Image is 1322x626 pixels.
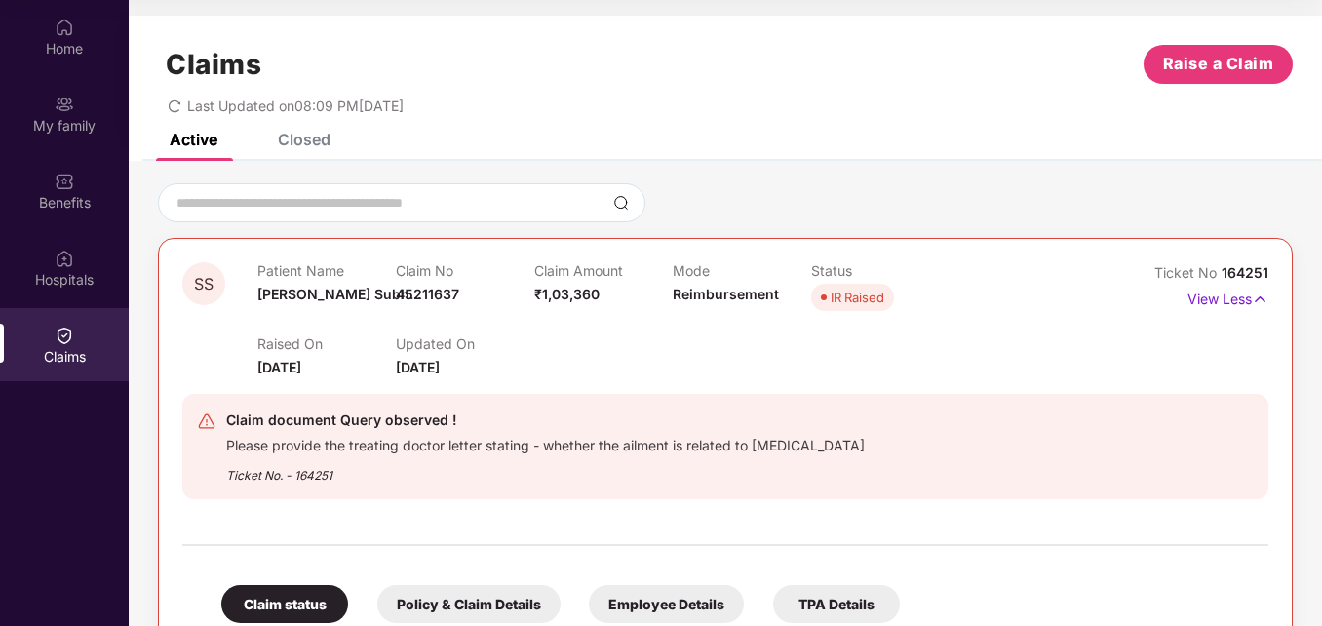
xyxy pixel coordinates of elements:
div: Claim status [221,585,348,623]
img: svg+xml;base64,PHN2ZyB3aWR0aD0iMjAiIGhlaWdodD0iMjAiIHZpZXdCb3g9IjAgMCAyMCAyMCIgZmlsbD0ibm9uZSIgeG... [55,95,74,114]
div: Please provide the treating doctor letter stating - whether the ailment is related to [MEDICAL_DATA] [226,432,865,454]
span: SS [194,276,214,293]
img: svg+xml;base64,PHN2ZyBpZD0iQmVuZWZpdHMiIHhtbG5zPSJodHRwOi8vd3d3LnczLm9yZy8yMDAwL3N2ZyIgd2lkdGg9Ij... [55,172,74,191]
p: Claim Amount [534,262,673,279]
span: Raise a Claim [1163,52,1274,76]
span: [PERSON_NAME] Subh... [257,286,421,302]
div: Policy & Claim Details [377,585,561,623]
p: Claim No [396,262,534,279]
div: Employee Details [589,585,744,623]
span: 45211637 [396,286,459,302]
span: Last Updated on 08:09 PM[DATE] [187,98,404,114]
p: Status [811,262,950,279]
span: 164251 [1222,264,1268,281]
span: [DATE] [257,359,301,375]
img: svg+xml;base64,PHN2ZyBpZD0iSG9zcGl0YWxzIiB4bWxucz0iaHR0cDovL3d3dy53My5vcmcvMjAwMC9zdmciIHdpZHRoPS... [55,249,74,268]
span: ₹1,03,360 [534,286,600,302]
p: Patient Name [257,262,396,279]
p: Raised On [257,335,396,352]
div: Active [170,130,217,149]
span: Reimbursement [673,286,779,302]
div: Closed [278,130,330,149]
p: Mode [673,262,811,279]
button: Raise a Claim [1144,45,1293,84]
span: [DATE] [396,359,440,375]
div: Claim document Query observed ! [226,409,865,432]
h1: Claims [166,48,261,81]
p: Updated On [396,335,534,352]
img: svg+xml;base64,PHN2ZyBpZD0iSG9tZSIgeG1sbnM9Imh0dHA6Ly93d3cudzMub3JnLzIwMDAvc3ZnIiB3aWR0aD0iMjAiIG... [55,18,74,37]
p: View Less [1187,284,1268,310]
div: Ticket No. - 164251 [226,454,865,485]
img: svg+xml;base64,PHN2ZyB4bWxucz0iaHR0cDovL3d3dy53My5vcmcvMjAwMC9zdmciIHdpZHRoPSIyNCIgaGVpZ2h0PSIyNC... [197,411,216,431]
img: svg+xml;base64,PHN2ZyBpZD0iU2VhcmNoLTMyeDMyIiB4bWxucz0iaHR0cDovL3d3dy53My5vcmcvMjAwMC9zdmciIHdpZH... [613,195,629,211]
span: redo [168,98,181,114]
div: IR Raised [831,288,884,307]
div: TPA Details [773,585,900,623]
img: svg+xml;base64,PHN2ZyBpZD0iQ2xhaW0iIHhtbG5zPSJodHRwOi8vd3d3LnczLm9yZy8yMDAwL3N2ZyIgd2lkdGg9IjIwIi... [55,326,74,345]
span: Ticket No [1154,264,1222,281]
img: svg+xml;base64,PHN2ZyB4bWxucz0iaHR0cDovL3d3dy53My5vcmcvMjAwMC9zdmciIHdpZHRoPSIxNyIgaGVpZ2h0PSIxNy... [1252,289,1268,310]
